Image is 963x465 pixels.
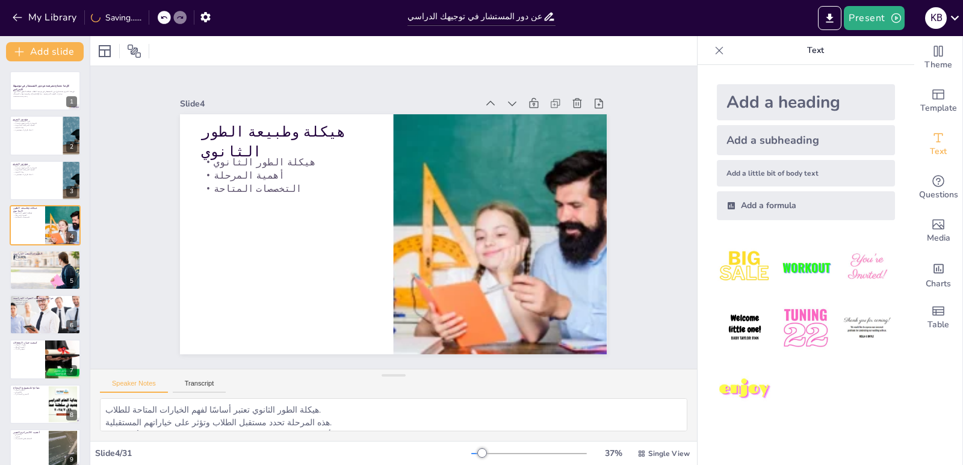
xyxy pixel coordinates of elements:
div: 3 [10,161,81,200]
p: نصائح للتفوق والنجاح [13,386,45,389]
div: 9 [66,454,77,465]
button: K B [925,6,947,30]
p: مواقيت ومعاملات المواد الدراسية [13,297,77,300]
div: 1 [66,96,77,107]
div: 7 [10,339,81,379]
div: 37 % [599,448,628,459]
p: كيفية حساب المعدلات [13,341,42,345]
p: مقدمة العرض [13,162,60,166]
p: Generated with [URL] [13,95,77,97]
div: Slide 4 [224,38,510,141]
div: 4 [10,205,81,245]
div: Get real-time input from your audience [914,166,962,209]
p: تنظيم الوقت [13,389,45,391]
p: الخيارات الدراسية متعددة [13,122,60,124]
div: Add a subheading [717,125,895,155]
p: توزيع المعاملات [13,299,77,301]
span: Questions [919,188,958,202]
p: اتخاذ قرارات مستنيرة [13,128,60,131]
span: Single View [648,449,690,458]
p: التغلب على التحديات [13,438,45,440]
p: الصبر [13,436,45,438]
div: Slide 4 / 31 [95,448,471,459]
p: اتخاذ قرارات مستنيرة [13,173,60,176]
div: Add images, graphics, shapes or video [914,209,962,253]
span: Charts [926,277,951,291]
p: هيكلة وطبيعة الطور الثانوي [228,67,403,158]
p: تنوع الفروع [13,254,77,257]
p: أهمية الفهم [13,304,77,306]
p: بناء الثقة [13,126,60,129]
div: Add ready made slides [914,79,962,123]
p: الفروع والشعب الدراسية [13,251,77,255]
p: دور المستشار حيوي [13,164,60,167]
textarea: هيكلة الطور الثانوي تعتبر أساسًا لفهم الخيارات المتاحة للطلاب. هذه المرحلة تحدد مستقبل الطلاب وتؤ... [100,398,687,431]
p: مقدمة العرض [13,117,60,121]
p: هيكلة وطبيعة الطور الثانوي [13,206,42,213]
p: أهمية المرحلة [222,112,389,177]
div: 1 [10,71,81,111]
p: تحسين الأداء [13,348,42,351]
p: التخصصات المتاحة [13,217,42,219]
p: أهمية المرحلة [13,214,42,217]
p: تأثير المعدلات [13,301,77,304]
button: Transcript [173,380,226,393]
p: أهمية الالتزام والصبر [13,431,45,434]
div: 8 [66,410,77,420]
button: Speaker Notes [100,380,168,393]
span: Text [930,145,947,158]
p: خطوات الحساب [13,344,42,346]
img: 4.jpeg [717,300,773,356]
strong: كل ما تحتاج معرفته عن دور المستشار في توجيهك الدراسي [13,85,69,91]
button: Present [844,6,904,30]
div: Add charts and graphs [914,253,962,296]
span: Template [920,102,957,115]
div: Layout [95,42,114,61]
div: Saving...... [91,12,141,23]
p: الالتزام [13,433,45,436]
img: 2.jpeg [778,239,834,295]
p: في هذا العرض، سنتناول دور المستشار في توجيه الطلاب، هيكلة الطور الثانوي، خيارات الشعب الدراسية، ن... [13,91,77,95]
div: 2 [10,115,81,155]
p: أهمية المرحلة الثانوية [13,124,60,126]
div: K B [925,7,947,29]
div: 3 [66,186,77,197]
p: أهمية الاختيار [13,257,77,259]
button: My Library [9,8,82,27]
div: 2 [66,141,77,152]
div: Add text boxes [914,123,962,166]
p: الصبر والمثابرة [13,393,45,395]
p: الخيارات الدراسية متعددة [13,167,60,169]
div: Add a formula [717,191,895,220]
input: Insert title [407,8,543,25]
span: Table [927,318,949,331]
div: 5 [10,250,81,290]
p: التخصصات التقنية [13,259,77,261]
div: 5 [66,276,77,286]
img: 3.jpeg [839,239,895,295]
span: Theme [924,58,952,72]
p: بناء الثقة [13,171,60,173]
div: 4 [66,231,77,242]
p: أهمية المرحلة الثانوية [13,168,60,171]
div: Add a heading [717,84,895,120]
p: الالتزام [13,391,45,393]
div: 6 [10,295,81,334]
div: Change the overall theme [914,36,962,79]
p: التخصصات المتاحة [218,125,385,190]
img: 6.jpeg [839,300,895,356]
p: هيكلة الطور الثانوي [13,212,42,215]
span: Media [927,232,950,245]
div: Add a little bit of body text [717,160,895,186]
span: Position [127,44,141,58]
div: 8 [10,384,81,424]
p: دور المستشار حيوي [13,120,60,122]
button: Export to PowerPoint [818,6,841,30]
div: Add a table [914,296,962,339]
div: 7 [66,365,77,376]
img: 1.jpeg [717,239,773,295]
p: هيكلة الطور الثانوي [226,99,392,165]
div: 6 [66,320,77,331]
img: 7.jpeg [717,362,773,417]
button: Add slide [6,42,84,61]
